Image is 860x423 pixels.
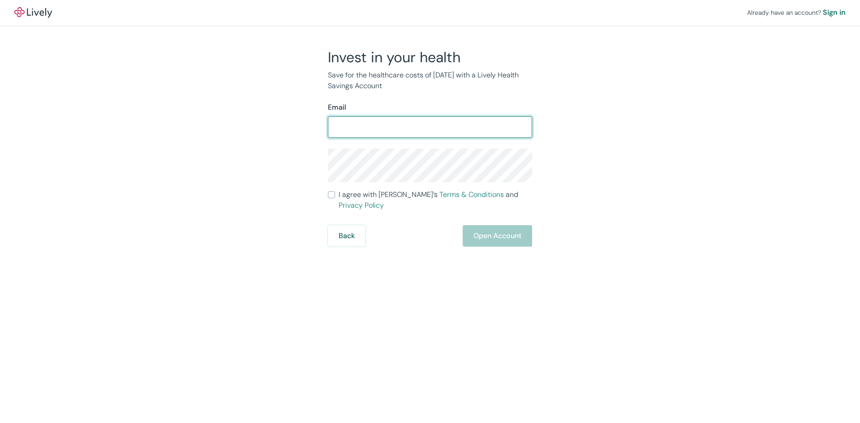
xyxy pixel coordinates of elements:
a: Sign in [823,7,846,18]
a: Terms & Conditions [439,190,504,199]
button: Back [328,225,365,247]
a: Privacy Policy [339,201,384,210]
a: LivelyLively [14,7,52,18]
img: Lively [14,7,52,18]
span: I agree with [PERSON_NAME]’s and [339,189,532,211]
p: Save for the healthcare costs of [DATE] with a Lively Health Savings Account [328,70,532,91]
div: Already have an account? [747,7,846,18]
label: Email [328,102,346,113]
h2: Invest in your health [328,48,532,66]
